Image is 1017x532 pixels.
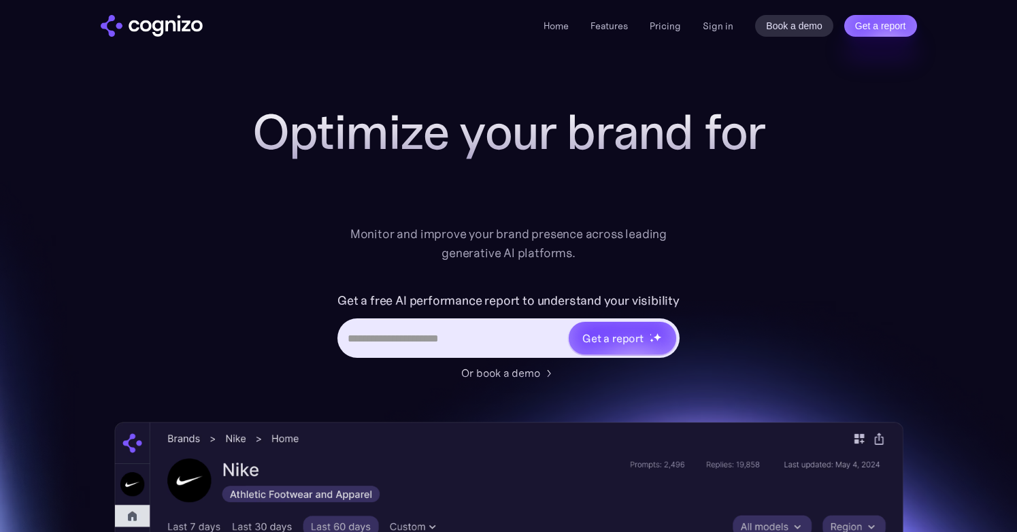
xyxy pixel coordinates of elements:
[101,15,203,37] img: cognizo logo
[650,338,654,343] img: star
[590,20,628,32] a: Features
[703,18,733,34] a: Sign in
[650,333,652,335] img: star
[337,290,680,358] form: Hero URL Input Form
[755,15,833,37] a: Book a demo
[237,105,781,159] h1: Optimize your brand for
[844,15,917,37] a: Get a report
[544,20,569,32] a: Home
[582,330,644,346] div: Get a report
[650,20,681,32] a: Pricing
[337,290,680,312] label: Get a free AI performance report to understand your visibility
[461,365,556,381] a: Or book a demo
[461,365,540,381] div: Or book a demo
[567,320,678,356] a: Get a reportstarstarstar
[653,333,662,342] img: star
[101,15,203,37] a: home
[341,225,676,263] div: Monitor and improve your brand presence across leading generative AI platforms.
